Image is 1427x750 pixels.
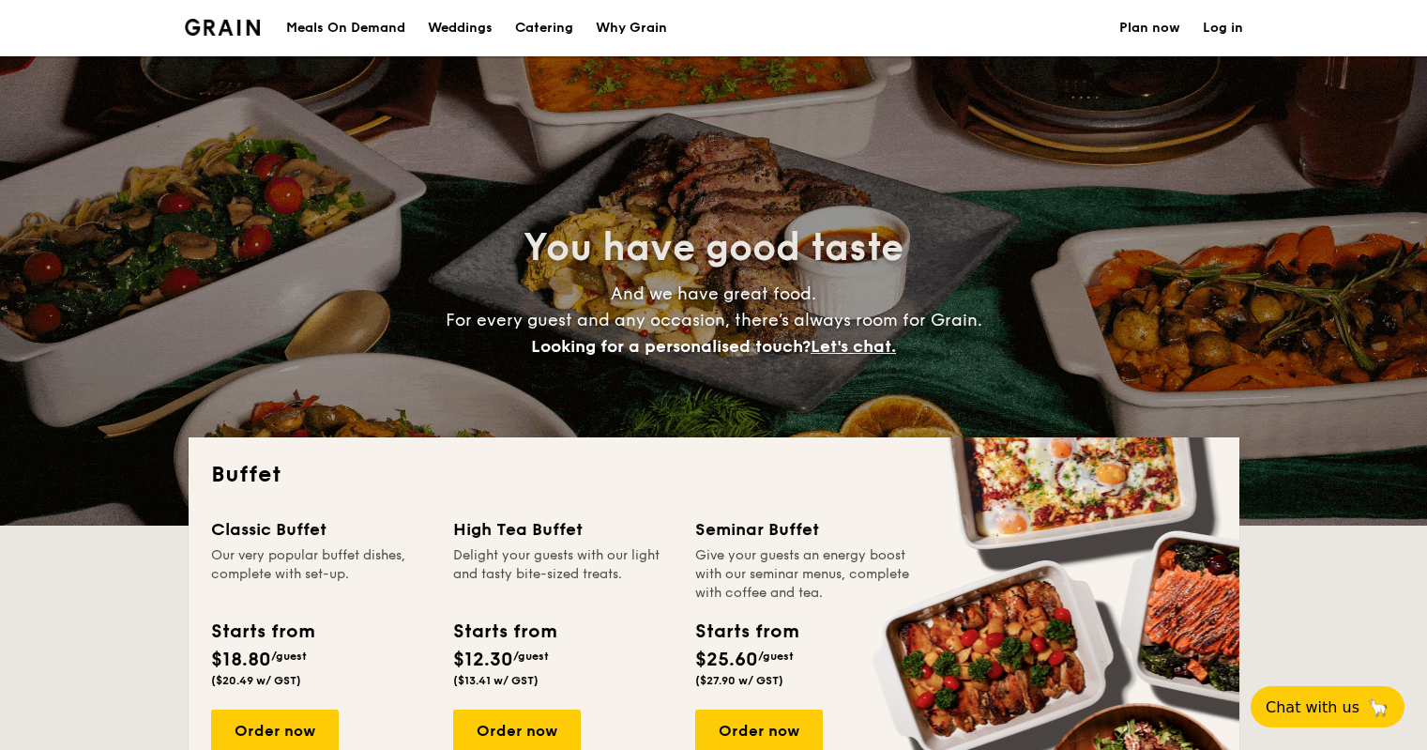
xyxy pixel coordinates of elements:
[695,674,783,687] span: ($27.90 w/ GST)
[185,19,261,36] a: Logotype
[531,336,811,357] span: Looking for a personalised touch?
[211,649,271,671] span: $18.80
[453,649,513,671] span: $12.30
[446,283,982,357] span: And we have great food. For every guest and any occasion, there’s always room for Grain.
[695,649,758,671] span: $25.60
[1266,698,1359,716] span: Chat with us
[811,336,896,357] span: Let's chat.
[453,618,555,646] div: Starts from
[695,516,915,543] div: Seminar Buffet
[513,650,549,663] span: /guest
[1367,696,1389,718] span: 🦙
[524,225,903,270] span: You have good taste
[453,674,539,687] span: ($13.41 w/ GST)
[185,19,261,36] img: Grain
[211,618,313,646] div: Starts from
[453,546,673,603] div: Delight your guests with our light and tasty bite-sized treats.
[1251,686,1404,727] button: Chat with us🦙
[695,618,797,646] div: Starts from
[211,460,1217,490] h2: Buffet
[211,674,301,687] span: ($20.49 w/ GST)
[211,546,431,603] div: Our very popular buffet dishes, complete with set-up.
[695,546,915,603] div: Give your guests an energy boost with our seminar menus, complete with coffee and tea.
[271,650,307,663] span: /guest
[453,516,673,543] div: High Tea Buffet
[211,516,431,543] div: Classic Buffet
[758,650,794,663] span: /guest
